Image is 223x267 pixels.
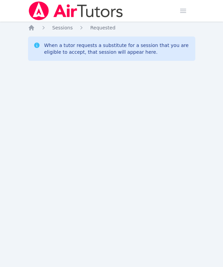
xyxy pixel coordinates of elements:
img: Air Tutors [28,1,124,20]
span: Requested [90,25,115,30]
a: Sessions [52,24,73,31]
span: Sessions [52,25,73,30]
nav: Breadcrumb [28,24,195,31]
a: Requested [90,24,115,31]
div: When a tutor requests a substitute for a session that you are eligible to accept, that session wi... [44,42,190,55]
